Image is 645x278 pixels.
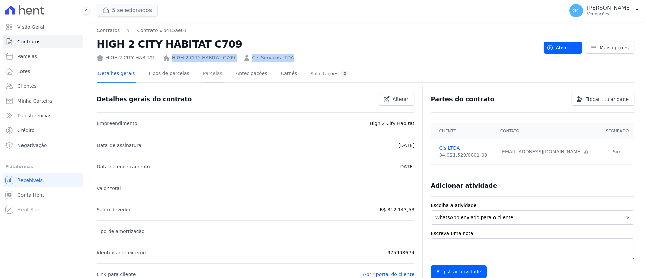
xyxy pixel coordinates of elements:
[431,265,487,278] input: Registrar atividade
[587,11,632,17] p: Ver opções
[309,65,350,83] a: Solicitações0
[544,42,582,54] button: Ativo
[17,38,40,45] span: Contratos
[97,163,150,171] p: Data de encerramento
[398,163,414,171] p: [DATE]
[97,65,136,83] a: Detalhes gerais
[3,50,83,63] a: Parcelas
[3,124,83,137] a: Crédito
[3,173,83,187] a: Recebíveis
[17,24,44,30] span: Visão Geral
[586,96,629,103] span: Trocar titularidade
[3,138,83,152] a: Negativação
[363,272,414,277] a: Abrir portal do cliente
[3,109,83,122] a: Transferências
[439,152,492,159] div: 34.021.529/0001-03
[380,206,414,214] p: R$ 312.143,53
[279,65,298,83] a: Carnês
[439,145,492,152] a: Cfs LTDA
[496,123,601,139] th: Contato
[3,65,83,78] a: Lotes
[341,71,349,77] div: 0
[370,119,414,127] p: High 2 City Habitat
[431,95,494,103] h3: Partes do contrato
[587,5,632,11] p: [PERSON_NAME]
[97,119,137,127] p: Empreendimento
[97,27,538,34] nav: Breadcrumb
[147,65,191,83] a: Tipos de parcelas
[431,182,497,190] h3: Adicionar atividade
[97,206,131,214] p: Saldo devedor
[431,230,634,237] label: Escreva uma nota
[97,37,538,52] h2: HIGH 2 CITY HABITAT C709
[500,148,597,155] div: [EMAIL_ADDRESS][DOMAIN_NAME]
[137,27,187,34] a: Contrato #b415ae61
[97,27,187,34] nav: Breadcrumb
[3,35,83,48] a: Contratos
[586,42,634,54] a: Mais opções
[17,53,37,60] span: Parcelas
[601,139,634,164] td: Sim
[393,96,409,103] span: Alterar
[3,79,83,93] a: Clientes
[17,177,43,184] span: Recebíveis
[97,4,158,17] button: 5 selecionados
[573,8,580,13] span: GC
[97,95,192,103] h3: Detalhes gerais do contrato
[5,163,80,171] div: Plataformas
[398,141,414,149] p: [DATE]
[431,123,496,139] th: Cliente
[379,93,415,106] a: Alterar
[17,97,52,104] span: Minha Carteira
[97,249,146,257] p: Identificador externo
[564,1,645,20] button: GC [PERSON_NAME] Ver opções
[17,68,30,75] span: Lotes
[17,83,36,89] span: Clientes
[97,27,120,34] a: Contratos
[17,192,44,198] span: Conta Hent
[3,20,83,34] a: Visão Geral
[97,141,141,149] p: Data de assinatura
[97,54,155,62] div: HIGH 2 CITY HABITAT
[17,127,35,134] span: Crédito
[234,65,269,83] a: Antecipações
[601,123,634,139] th: Segurado
[431,202,634,209] label: Escolha a atividade
[3,188,83,202] a: Conta Hent
[572,93,634,106] a: Trocar titularidade
[17,142,47,149] span: Negativação
[17,112,51,119] span: Transferências
[547,42,568,54] span: Ativo
[172,54,235,62] a: HIGH 2 CITY HABITAT C709
[600,44,629,51] span: Mais opções
[202,65,224,83] a: Parcelas
[3,94,83,108] a: Minha Carteira
[310,71,349,77] div: Solicitações
[387,249,414,257] p: 975998674
[97,227,145,235] p: Tipo de amortização
[252,54,294,62] a: Cfs Servicos LTDA
[97,184,121,192] p: Valor total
